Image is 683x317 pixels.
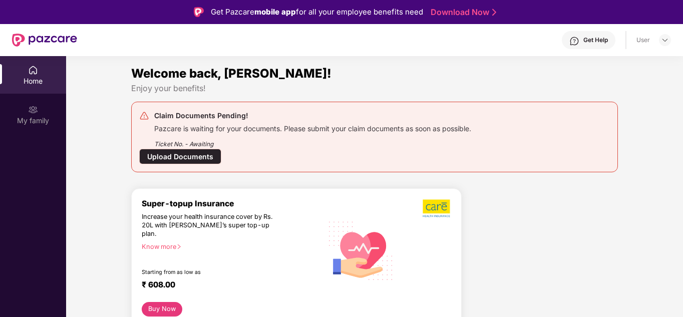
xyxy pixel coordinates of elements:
[154,122,471,133] div: Pazcare is waiting for your documents. Please submit your claim documents as soon as possible.
[139,149,221,164] div: Upload Documents
[142,280,312,292] div: ₹ 608.00
[492,7,496,18] img: Stroke
[431,7,493,18] a: Download Now
[322,211,400,289] img: svg+xml;base64,PHN2ZyB4bWxucz0iaHR0cDovL3d3dy53My5vcmcvMjAwMC9zdmciIHhtbG5zOnhsaW5rPSJodHRwOi8vd3...
[12,34,77,47] img: New Pazcare Logo
[154,110,471,122] div: Claim Documents Pending!
[142,269,280,276] div: Starting from as low as
[142,243,316,250] div: Know more
[254,7,296,17] strong: mobile app
[569,36,579,46] img: svg+xml;base64,PHN2ZyBpZD0iSGVscC0zMngzMiIgeG1sbnM9Imh0dHA6Ly93d3cudzMub3JnLzIwMDAvc3ZnIiB3aWR0aD...
[211,6,423,18] div: Get Pazcare for all your employee benefits need
[423,199,451,218] img: b5dec4f62d2307b9de63beb79f102df3.png
[142,199,322,208] div: Super-topup Insurance
[661,36,669,44] img: svg+xml;base64,PHN2ZyBpZD0iRHJvcGRvd24tMzJ4MzIiIHhtbG5zPSJodHRwOi8vd3d3LnczLm9yZy8yMDAwL3N2ZyIgd2...
[154,133,471,149] div: Ticket No. - Awaiting
[176,244,182,249] span: right
[142,213,279,238] div: Increase your health insurance cover by Rs. 20L with [PERSON_NAME]’s super top-up plan.
[142,302,182,316] button: Buy Now
[139,111,149,121] img: svg+xml;base64,PHN2ZyB4bWxucz0iaHR0cDovL3d3dy53My5vcmcvMjAwMC9zdmciIHdpZHRoPSIyNCIgaGVpZ2h0PSIyNC...
[131,83,618,94] div: Enjoy your benefits!
[636,36,650,44] div: User
[131,66,331,81] span: Welcome back, [PERSON_NAME]!
[194,7,204,17] img: Logo
[583,36,608,44] div: Get Help
[28,65,38,75] img: svg+xml;base64,PHN2ZyBpZD0iSG9tZSIgeG1sbnM9Imh0dHA6Ly93d3cudzMub3JnLzIwMDAvc3ZnIiB3aWR0aD0iMjAiIG...
[28,105,38,115] img: svg+xml;base64,PHN2ZyB3aWR0aD0iMjAiIGhlaWdodD0iMjAiIHZpZXdCb3g9IjAgMCAyMCAyMCIgZmlsbD0ibm9uZSIgeG...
